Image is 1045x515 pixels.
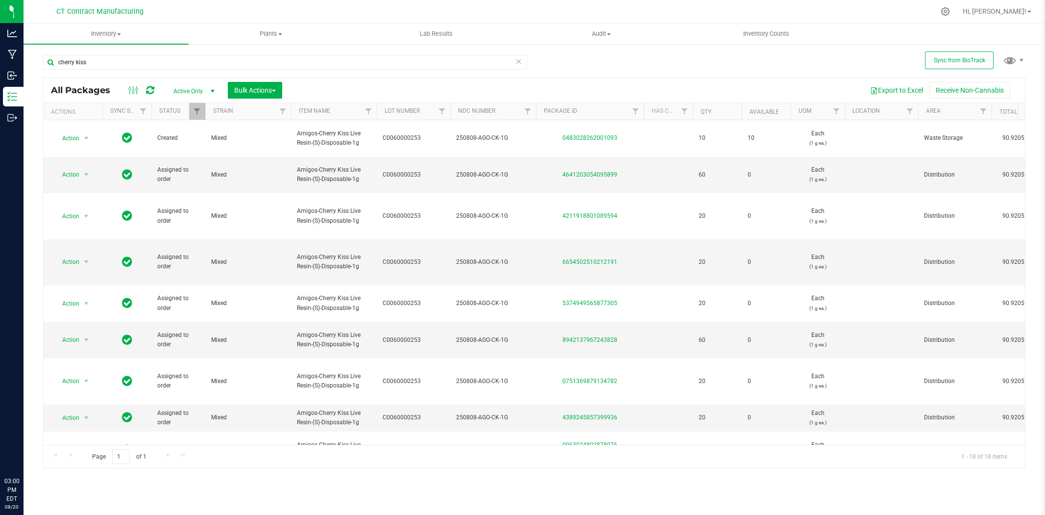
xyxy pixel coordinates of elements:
span: select [80,411,93,425]
span: Mixed [211,170,285,180]
span: C0060000253 [383,299,444,308]
span: 250808-AGO-CK-1G [456,133,530,143]
span: In Sync [122,374,132,388]
p: (1 g ea.) [797,175,839,184]
span: 20 [699,257,736,267]
span: 20 [699,211,736,221]
span: 90.9205 [997,255,1029,269]
span: Mixed [211,257,285,267]
inline-svg: Manufacturing [7,50,17,59]
span: Mixed [211,299,285,308]
span: 0 [748,335,785,345]
div: Manage settings [939,7,951,16]
span: select [80,168,93,181]
a: 0963024802878076 [562,441,617,448]
a: Area [926,107,941,114]
span: C0060000253 [383,170,444,180]
p: (1 g ea.) [797,418,839,427]
span: 250808-AGO-CK-1G [456,335,530,345]
a: 6654502510212191 [562,258,617,265]
span: Distribution [924,170,986,180]
button: Export to Excel [864,82,929,99]
span: 90.9205 [997,296,1029,310]
span: Distribution [924,299,986,308]
span: 0 [748,299,785,308]
span: 90.9205 [997,411,1029,425]
span: Mixed [211,335,285,345]
span: 90.9205 [997,131,1029,145]
span: 20 [699,299,736,308]
span: Assigned to order [157,294,199,312]
a: Location [852,107,880,114]
a: Strain [213,107,233,114]
span: 250808-AGO-CK-1G [456,211,530,221]
a: Plants [189,24,354,44]
a: Lab Results [354,24,519,44]
inline-svg: Analytics [7,28,17,38]
span: Amigos-Cherry Kiss Live Resin-(S)-Disposable-1g [297,440,371,459]
input: Search Package ID, Item Name, SKU, Lot or Part Number... [43,55,527,70]
span: select [80,443,93,457]
span: Each [797,409,839,427]
span: Distribution [924,257,986,267]
span: 0 [748,170,785,180]
span: Assigned to order [157,253,199,271]
span: Lab Results [407,29,466,38]
span: C0060000253 [383,377,444,386]
a: Filter [828,103,845,120]
span: Assigned to order [157,372,199,390]
span: 20 [699,413,736,422]
span: 250808-AGO-CK-1G [456,299,530,308]
span: All Packages [51,85,120,96]
span: Assigned to order [157,409,199,427]
a: Total THC% [999,108,1035,115]
span: 250808-AGO-CK-1G [456,257,530,267]
span: 90.9205 [997,333,1029,347]
a: 5374949565877305 [562,300,617,307]
button: Receive Non-Cannabis [929,82,1010,99]
span: Amigos-Cherry Kiss Live Resin-(S)-Disposable-1g [297,165,371,184]
span: Each [797,129,839,148]
span: Page of 1 [84,449,154,464]
button: Bulk Actions [228,82,282,99]
span: Bulk Actions [234,86,276,94]
span: Action [53,297,80,310]
span: C0060000253 [383,413,444,422]
span: 0 [748,413,785,422]
div: Actions [51,108,98,115]
span: Each [797,253,839,271]
a: 4389245857399936 [562,414,617,421]
span: 20 [699,377,736,386]
a: Lot Number [385,107,420,114]
a: Sync Status [110,107,148,114]
span: In Sync [122,296,132,310]
span: In Sync [122,333,132,347]
iframe: Resource center [10,437,39,466]
span: Action [53,131,80,145]
span: Amigos-Cherry Kiss Live Resin-(S)-Disposable-1g [297,331,371,349]
span: 90.9205 [997,168,1029,182]
span: Mixed [211,211,285,221]
a: Item Name [299,107,330,114]
span: Amigos-Cherry Kiss Live Resin-(S)-Disposable-1g [297,409,371,427]
span: Assigned to order [157,165,199,184]
span: 60 [699,335,736,345]
a: Filter [975,103,992,120]
a: Package ID [544,107,577,114]
a: Inventory [24,24,189,44]
span: 250808-AGO-CK-1G [456,377,530,386]
inline-svg: Inbound [7,71,17,80]
span: 90.9205 [997,443,1029,457]
span: Each [797,165,839,184]
a: 4211918801089594 [562,212,617,219]
span: C0060000253 [383,211,444,221]
span: Distribution [924,211,986,221]
span: Amigos-Cherry Kiss Live Resin-(S)-Disposable-1g [297,294,371,312]
a: Filter [902,103,918,120]
p: (1 g ea.) [797,216,839,226]
span: In Sync [122,131,132,145]
span: select [80,209,93,223]
a: 4641203054095899 [562,171,617,178]
a: NDC Number [458,107,495,114]
a: Filter [520,103,536,120]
